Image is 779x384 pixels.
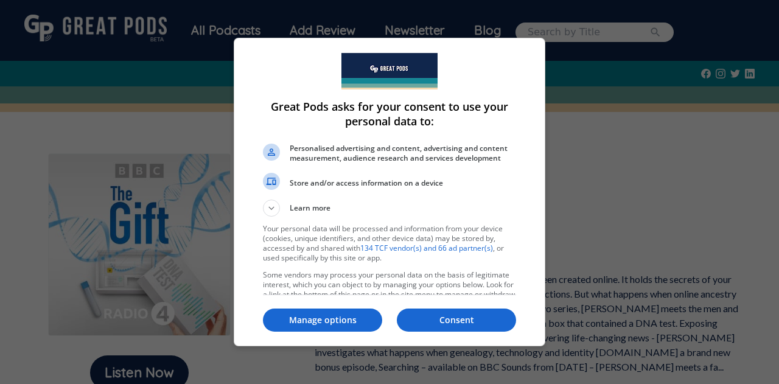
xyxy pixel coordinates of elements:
[263,314,382,326] p: Manage options
[263,99,516,128] h1: Great Pods asks for your consent to use your personal data to:
[290,178,516,188] span: Store and/or access information on a device
[360,243,493,253] a: 134 TCF vendor(s) and 66 ad partner(s)
[263,224,516,263] p: Your personal data will be processed and information from your device (cookies, unique identifier...
[290,144,516,163] span: Personalised advertising and content, advertising and content measurement, audience research and ...
[290,203,330,217] span: Learn more
[397,314,516,326] p: Consent
[263,270,516,309] p: Some vendors may process your personal data on the basis of legitimate interest, which you can ob...
[234,38,545,346] div: Great Pods asks for your consent to use your personal data to:
[263,309,382,332] button: Manage options
[263,200,516,217] button: Learn more
[341,53,438,89] img: Welcome to Great Pods
[397,309,516,332] button: Consent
